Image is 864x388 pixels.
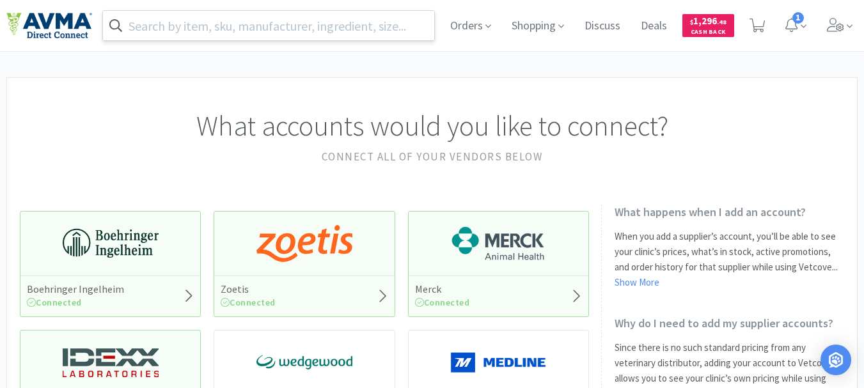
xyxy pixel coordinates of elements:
[103,11,434,40] input: Search by item, sku, manufacturer, ingredient, size...
[821,345,851,375] div: Open Intercom Messenger
[256,343,352,382] img: e40baf8987b14801afb1611fffac9ca4_8.png
[256,224,352,263] img: a673e5ab4e5e497494167fe422e9a3ab.png
[20,148,844,166] h2: Connect all of your vendors below
[690,29,727,37] span: Cash Back
[690,18,693,26] span: $
[27,297,82,308] span: Connected
[717,18,727,26] span: . 48
[615,276,659,288] a: Show More
[20,104,844,148] h1: What accounts would you like to connect?
[615,229,844,290] p: When you add a supplier’s account, you’ll be able to see your clinic’s prices, what’s in stock, a...
[615,316,844,330] h2: Why do I need to add my supplier accounts?
[27,283,124,296] h5: Boehringer Ingelheim
[415,297,470,308] span: Connected
[450,224,546,263] img: 6d7abf38e3b8462597f4a2f88dede81e_176.png
[221,283,276,296] h5: Zoetis
[450,343,546,382] img: a646391c64b94eb2892348a965bf03f3_134.png
[6,12,92,39] img: e4e33dab9f054f5782a47901c742baa9_102.png
[615,205,844,219] h2: What happens when I add an account?
[792,12,804,24] span: 1
[690,15,727,27] span: 1,296
[682,8,734,43] a: $1,296.48Cash Back
[63,224,159,263] img: 730db3968b864e76bcafd0174db25112_22.png
[579,20,625,32] a: Discuss
[221,297,276,308] span: Connected
[415,283,470,296] h5: Merck
[636,20,672,32] a: Deals
[63,343,159,382] img: 13250b0087d44d67bb1668360c5632f9_13.png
